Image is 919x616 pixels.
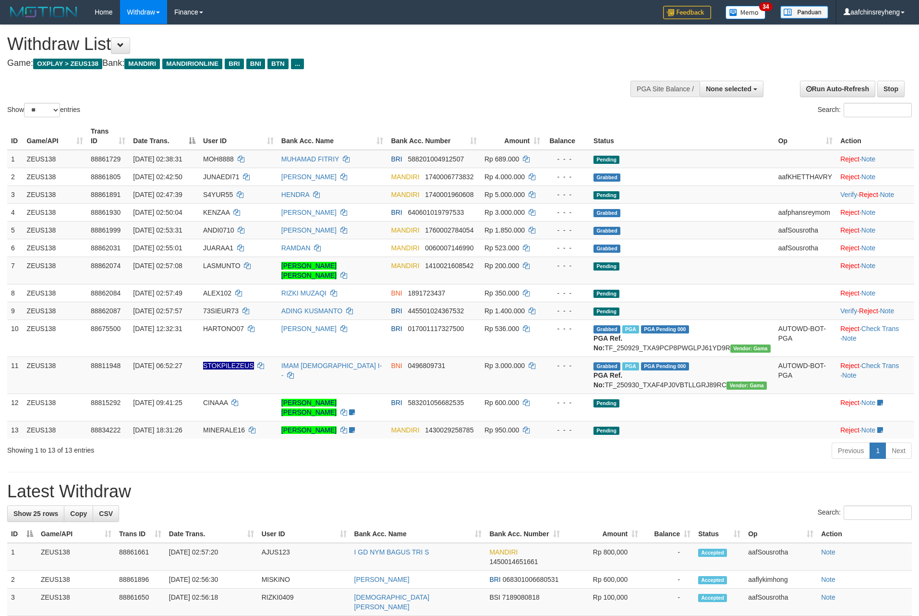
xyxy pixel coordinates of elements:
[408,362,445,370] span: Copy 0496809731 to clipboard
[7,185,23,203] td: 3
[484,307,525,315] span: Rp 1.400.000
[698,549,727,557] span: Accepted
[548,190,586,199] div: - - -
[165,543,258,571] td: [DATE] 02:57:20
[861,262,876,270] a: Note
[502,593,540,601] span: Copy 7189080818 to clipboard
[133,325,182,333] span: [DATE] 12:32:31
[694,525,744,543] th: Status: activate to sort column ascending
[162,59,222,69] span: MANDIRIONLINE
[744,525,817,543] th: Op: activate to sort column ascending
[281,226,337,234] a: [PERSON_NAME]
[203,362,254,370] span: Nama rekening ada tanda titik/strip, harap diedit
[133,362,182,370] span: [DATE] 06:52:27
[840,307,857,315] a: Verify
[877,81,905,97] a: Stop
[548,361,586,370] div: - - -
[203,307,239,315] span: 73SIEUR73
[800,81,875,97] a: Run Auto-Refresh
[91,362,121,370] span: 88811948
[408,289,445,297] span: Copy 1891723437 to clipboard
[861,244,876,252] a: Note
[354,548,429,556] a: I GD NYM BAGUS TRI S
[115,543,165,571] td: 88861661
[593,290,619,298] span: Pending
[203,426,245,434] span: MINERALE16
[391,289,402,297] span: BNI
[281,426,337,434] a: [PERSON_NAME]
[23,150,87,168] td: ZEUS138
[354,576,410,583] a: [PERSON_NAME]
[64,505,93,522] a: Copy
[774,203,837,221] td: aafphansreymom
[641,325,689,333] span: PGA Pending
[425,426,473,434] span: Copy 1430029258785 to clipboard
[593,191,619,199] span: Pending
[7,442,376,455] div: Showing 1 to 13 of 13 entries
[730,345,771,353] span: Vendor URL: https://trx31.1velocity.biz
[133,226,182,234] span: [DATE] 02:53:31
[840,173,859,181] a: Reject
[203,191,233,198] span: S4YUR55
[861,362,899,370] a: Check Trans
[484,226,525,234] span: Rp 1.850.000
[818,103,912,117] label: Search:
[246,59,265,69] span: BNI
[870,443,886,459] a: 1
[564,571,642,589] td: Rp 600,000
[593,427,619,435] span: Pending
[7,421,23,439] td: 13
[351,525,486,543] th: Bank Acc. Name: activate to sort column ascending
[7,59,603,68] h4: Game: Bank:
[489,548,518,556] span: MANDIRI
[37,543,115,571] td: ZEUS138
[489,593,500,601] span: BSI
[425,244,473,252] span: Copy 0060007146990 to clipboard
[774,357,837,394] td: AUTOWD-BOT-PGA
[836,203,914,221] td: ·
[23,302,87,320] td: ZEUS138
[91,399,121,407] span: 88815292
[133,262,182,270] span: [DATE] 02:57:08
[593,209,620,217] span: Grabbed
[133,244,182,252] span: [DATE] 02:55:01
[7,35,603,54] h1: Withdraw List
[133,209,182,216] span: [DATE] 02:50:04
[291,59,304,69] span: ...
[593,245,620,253] span: Grabbed
[391,362,402,370] span: BNI
[425,173,473,181] span: Copy 1740006773832 to clipboard
[258,589,351,616] td: RIZKI0409
[93,505,119,522] a: CSV
[593,325,620,333] span: Grabbed
[880,307,895,315] a: Note
[774,221,837,239] td: aafSousrotha
[133,307,182,315] span: [DATE] 02:57:57
[408,399,464,407] span: Copy 583201056682535 to clipboard
[544,123,590,150] th: Balance
[861,325,899,333] a: Check Trans
[821,576,835,583] a: Note
[818,505,912,520] label: Search:
[836,357,914,394] td: · ·
[861,399,876,407] a: Note
[13,510,58,517] span: Show 25 rows
[859,307,878,315] a: Reject
[836,221,914,239] td: ·
[548,225,586,235] div: - - -
[133,289,182,297] span: [DATE] 02:57:49
[23,168,87,185] td: ZEUS138
[203,226,234,234] span: ANDI0710
[391,307,402,315] span: BRI
[37,525,115,543] th: Game/API: activate to sort column ascending
[281,399,337,416] a: [PERSON_NAME] [PERSON_NAME]
[7,357,23,394] td: 11
[840,191,857,198] a: Verify
[391,426,419,434] span: MANDIRI
[91,173,121,181] span: 88861805
[7,505,64,522] a: Show 25 rows
[391,325,402,333] span: BRI
[91,325,121,333] span: 88675500
[817,525,912,543] th: Action
[840,325,859,333] a: Reject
